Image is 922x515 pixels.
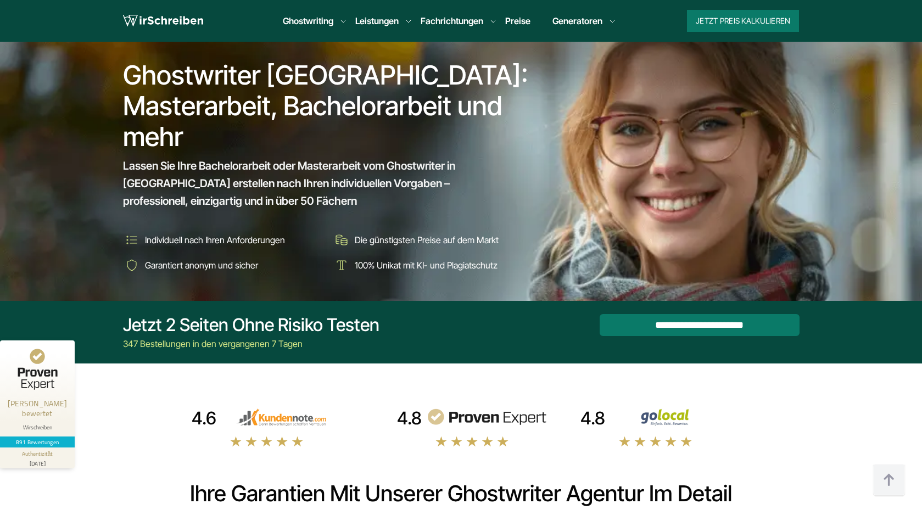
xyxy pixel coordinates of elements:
[4,458,70,466] div: [DATE]
[610,408,730,426] img: Wirschreiben Bewertungen
[580,407,605,429] div: 4.8
[123,314,379,336] div: Jetzt 2 Seiten ohne Risiko testen
[123,157,515,210] span: Lassen Sie Ihre Bachelorarbeit oder Masterarbeit vom Ghostwriter in [GEOGRAPHIC_DATA] erstellen n...
[397,407,422,429] div: 4.8
[618,435,693,447] img: stars
[4,424,70,431] div: Wirschreiben
[123,480,800,507] h2: Ihre Garantien mit unserer Ghostwriter Agentur im Detail
[426,408,547,426] img: provenexpert reviews
[687,10,799,32] button: Jetzt Preis kalkulieren
[333,256,350,274] img: 100% Unikat mit KI- und Plagiatschutz
[22,450,53,458] div: Authentizität
[123,256,325,274] li: Garantiert anonym und sicher
[192,407,216,429] div: 4.6
[333,231,535,249] li: Die günstigsten Preise auf dem Markt
[873,464,906,497] img: button top
[230,435,304,447] img: stars
[123,231,141,249] img: Individuell nach Ihren Anforderungen
[421,14,483,27] a: Fachrichtungen
[435,435,510,447] img: stars
[221,408,342,426] img: kundennote
[333,256,535,274] li: 100% Unikat mit KI- und Plagiatschutz
[123,337,379,350] div: 347 Bestellungen in den vergangenen 7 Tagen
[505,15,530,26] a: Preise
[123,256,141,274] img: Garantiert anonym und sicher
[283,14,333,27] a: Ghostwriting
[123,231,325,249] li: Individuell nach Ihren Anforderungen
[123,13,203,29] img: logo wirschreiben
[355,14,399,27] a: Leistungen
[552,14,602,27] a: Generatoren
[123,60,536,152] h1: Ghostwriter [GEOGRAPHIC_DATA]: Masterarbeit, Bachelorarbeit und mehr
[333,231,350,249] img: Die günstigsten Preise auf dem Markt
